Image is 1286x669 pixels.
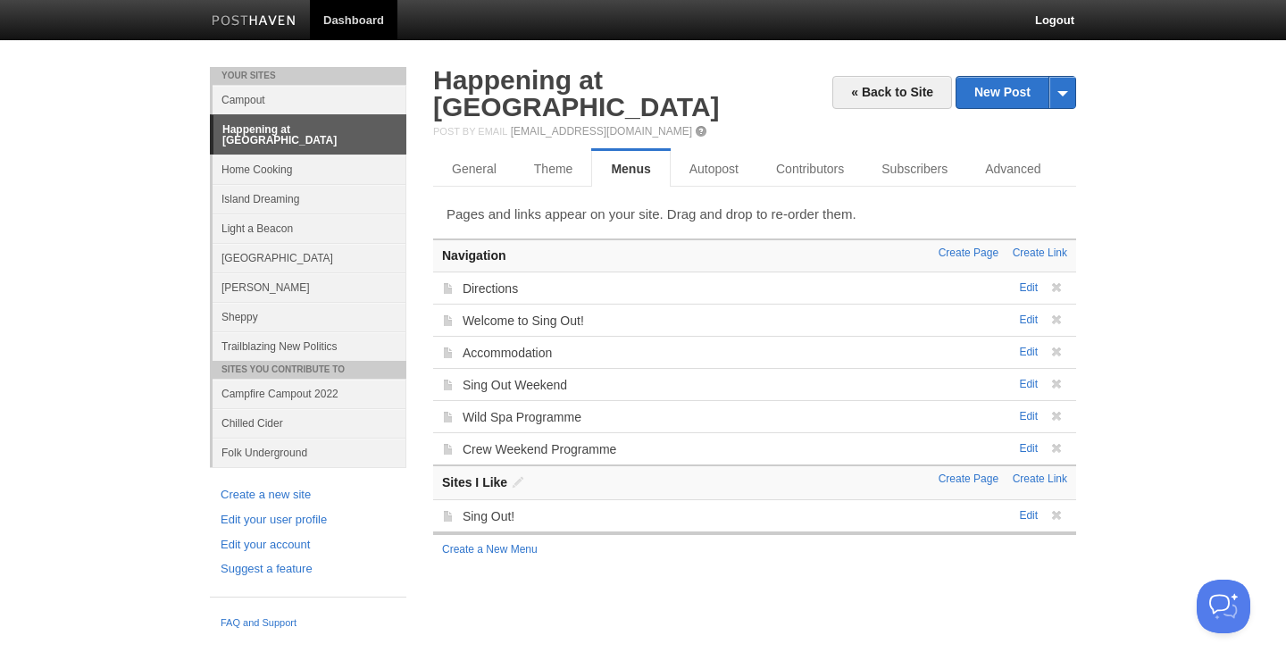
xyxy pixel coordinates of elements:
[210,67,406,85] li: Your Sites
[213,272,406,302] a: [PERSON_NAME]
[1013,247,1067,259] a: Create Link
[939,472,998,485] a: Create Page
[221,486,396,505] a: Create a new site
[515,151,592,187] a: Theme
[213,331,406,361] a: Trailblazing New Politics
[221,560,396,579] a: Suggest a feature
[213,438,406,467] a: Folk Underground
[1019,281,1038,294] a: Edit
[1019,314,1038,326] a: Edit
[956,77,1075,108] a: New Post
[1019,410,1038,422] a: Edit
[433,65,720,121] a: Happening at [GEOGRAPHIC_DATA]
[863,151,966,187] a: Subscribers
[463,509,514,523] a: Sing Out!
[442,475,1067,489] h3: Sites I Like
[213,85,406,114] a: Campout
[213,213,406,243] a: Light a Beacon
[463,314,584,328] a: Welcome to Sing Out!
[1197,580,1250,633] iframe: Help Scout Beacon - Open
[671,151,757,187] a: Autopost
[447,205,1063,223] p: Pages and links appear on your site. Drag and drop to re-order them.
[213,408,406,438] a: Chilled Cider
[463,281,518,296] a: Directions
[433,126,507,137] span: Post by Email
[213,184,406,213] a: Island Dreaming
[511,125,692,138] a: [EMAIL_ADDRESS][DOMAIN_NAME]
[442,543,538,556] a: Create a New Menu
[213,379,406,408] a: Campfire Campout 2022
[463,442,616,456] a: Crew Weekend Programme
[221,536,396,555] a: Edit your account
[757,151,863,187] a: Contributors
[442,249,1067,263] h3: Navigation
[213,115,406,155] a: Happening at [GEOGRAPHIC_DATA]
[1019,346,1038,358] a: Edit
[966,151,1059,187] a: Advanced
[213,243,406,272] a: [GEOGRAPHIC_DATA]
[463,410,581,424] a: Wild Spa Programme
[1019,509,1038,522] a: Edit
[213,155,406,184] a: Home Cooking
[433,151,515,187] a: General
[221,615,396,631] a: FAQ and Support
[213,302,406,331] a: Sheppy
[463,378,567,392] a: Sing Out Weekend
[1019,378,1038,390] a: Edit
[591,151,670,187] a: Menus
[210,361,406,379] li: Sites You Contribute To
[221,511,396,530] a: Edit your user profile
[1019,442,1038,455] a: Edit
[832,76,952,109] a: « Back to Site
[1013,472,1067,485] a: Create Link
[939,247,998,259] a: Create Page
[463,346,552,360] a: Accommodation
[212,15,296,29] img: Posthaven-bar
